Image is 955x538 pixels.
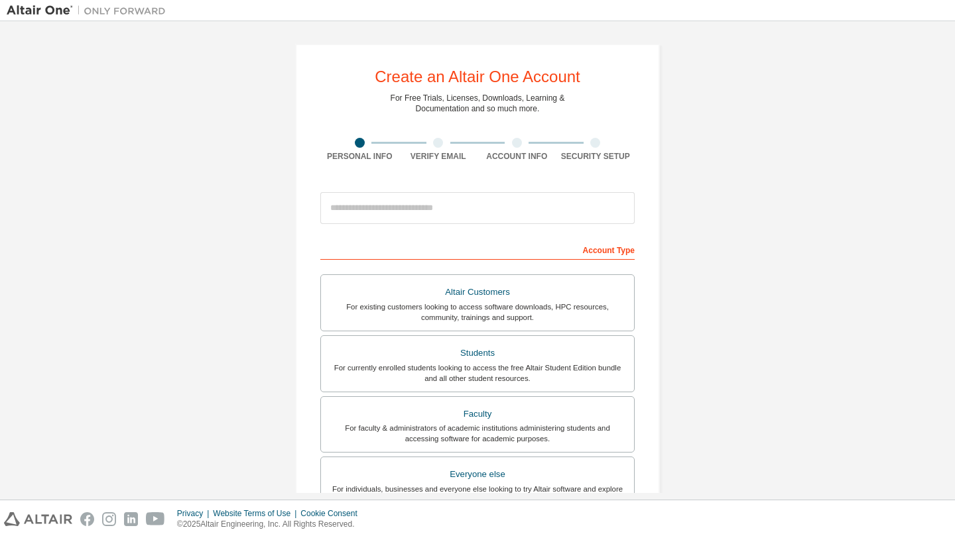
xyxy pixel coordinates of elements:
[320,151,399,162] div: Personal Info
[4,512,72,526] img: altair_logo.svg
[213,508,300,519] div: Website Terms of Use
[329,484,626,505] div: For individuals, businesses and everyone else looking to try Altair software and explore our prod...
[146,512,165,526] img: youtube.svg
[177,519,365,530] p: © 2025 Altair Engineering, Inc. All Rights Reserved.
[300,508,365,519] div: Cookie Consent
[124,512,138,526] img: linkedin.svg
[329,465,626,484] div: Everyone else
[329,301,626,323] div: For existing customers looking to access software downloads, HPC resources, community, trainings ...
[320,239,635,260] div: Account Type
[329,423,626,444] div: For faculty & administrators of academic institutions administering students and accessing softwa...
[329,405,626,423] div: Faculty
[375,69,580,85] div: Create an Altair One Account
[102,512,116,526] img: instagram.svg
[477,151,556,162] div: Account Info
[7,4,172,17] img: Altair One
[399,151,478,162] div: Verify Email
[391,93,565,114] div: For Free Trials, Licenses, Downloads, Learning & Documentation and so much more.
[177,508,213,519] div: Privacy
[329,344,626,362] div: Students
[80,512,94,526] img: facebook.svg
[556,151,635,162] div: Security Setup
[329,283,626,301] div: Altair Customers
[329,362,626,384] div: For currently enrolled students looking to access the free Altair Student Edition bundle and all ...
